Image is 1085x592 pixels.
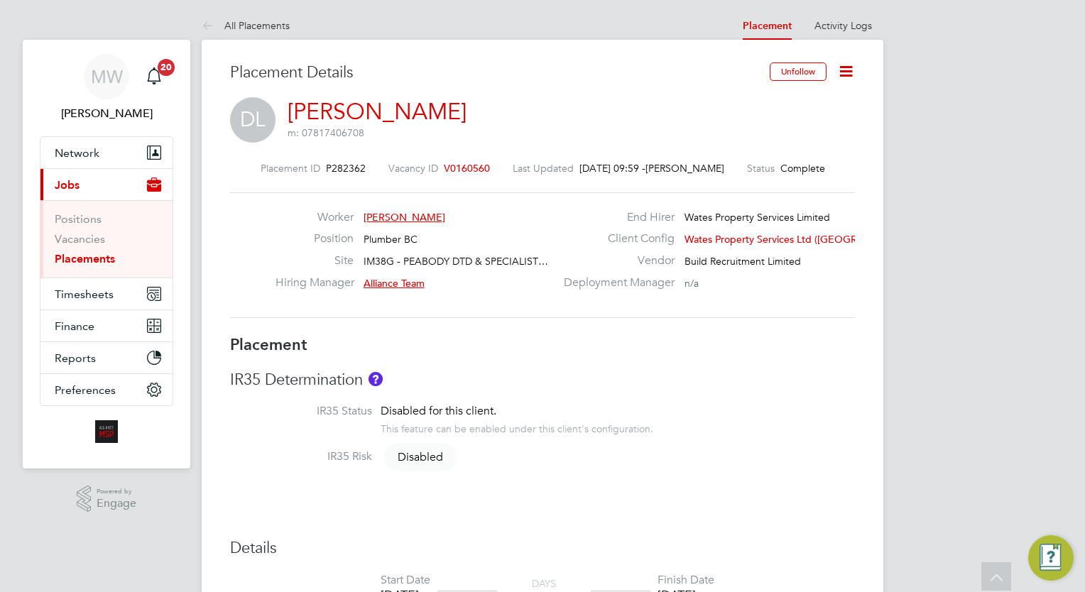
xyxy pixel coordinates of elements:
span: Preferences [55,383,116,397]
a: Activity Logs [814,19,872,32]
label: Worker [276,210,354,225]
span: Powered by [97,486,136,498]
div: Finish Date [658,573,714,588]
span: Engage [97,498,136,510]
span: m: 07817406708 [288,126,364,139]
div: This feature can be enabled under this client's configuration. [381,419,653,435]
a: Positions [55,212,102,226]
span: n/a [685,277,699,290]
div: Start Date [381,573,430,588]
button: Finance [40,310,173,341]
a: Powered byEngage [77,486,137,512]
span: MW [91,67,123,86]
label: Site [276,253,354,268]
label: Client Config [555,231,675,246]
span: Complete [780,162,825,175]
div: Jobs [40,200,173,278]
label: IR35 Risk [230,449,372,464]
button: Timesheets [40,278,173,309]
button: Network [40,137,173,168]
label: End Hirer [555,210,675,225]
label: Placement ID [261,162,320,175]
span: Alliance Team [364,277,425,290]
a: Placement [743,20,792,32]
label: Hiring Manager [276,275,354,290]
span: IM38G - PEABODY DTD & SPECIALIST… [364,255,548,268]
a: All Placements [202,19,290,32]
img: alliancemsp-logo-retina.png [95,420,118,443]
span: 20 [158,59,175,76]
span: Finance [55,319,94,333]
label: Last Updated [513,162,574,175]
a: [PERSON_NAME] [288,98,467,126]
h3: IR35 Determination [230,370,855,390]
span: V0160560 [444,162,490,175]
label: Status [747,162,775,175]
a: MW[PERSON_NAME] [40,54,173,122]
span: Disabled for this client. [381,404,496,418]
span: Plumber BC [364,233,418,246]
label: Deployment Manager [555,275,675,290]
button: Jobs [40,169,173,200]
span: Jobs [55,178,80,192]
span: DL [230,97,276,143]
span: [DATE] 09:59 - [579,162,645,175]
a: Go to home page [40,420,173,443]
h3: Placement Details [230,62,759,83]
span: Network [55,146,99,160]
b: Placement [230,335,307,354]
span: Wates Property Services Limited [685,211,830,224]
label: Position [276,231,354,246]
button: Preferences [40,374,173,405]
span: [PERSON_NAME] [645,162,724,175]
label: IR35 Status [230,404,372,419]
span: [PERSON_NAME] [364,211,445,224]
h3: Details [230,538,855,559]
nav: Main navigation [23,40,190,468]
button: About IR35 [369,372,383,386]
span: Reports [55,351,96,365]
a: Vacancies [55,232,105,246]
label: Vendor [555,253,675,268]
span: Timesheets [55,287,114,301]
span: Build Recruitment Limited [685,255,801,268]
span: P282362 [326,162,366,175]
a: 20 [140,54,168,99]
span: Disabled [383,443,457,471]
span: Megan Westlotorn [40,105,173,122]
button: Unfollow [770,62,827,81]
a: Placements [55,252,115,265]
button: Reports [40,342,173,373]
label: Vacancy ID [388,162,438,175]
button: Engage Resource Center [1028,535,1074,581]
span: Wates Property Services Ltd ([GEOGRAPHIC_DATA]… [685,233,929,246]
